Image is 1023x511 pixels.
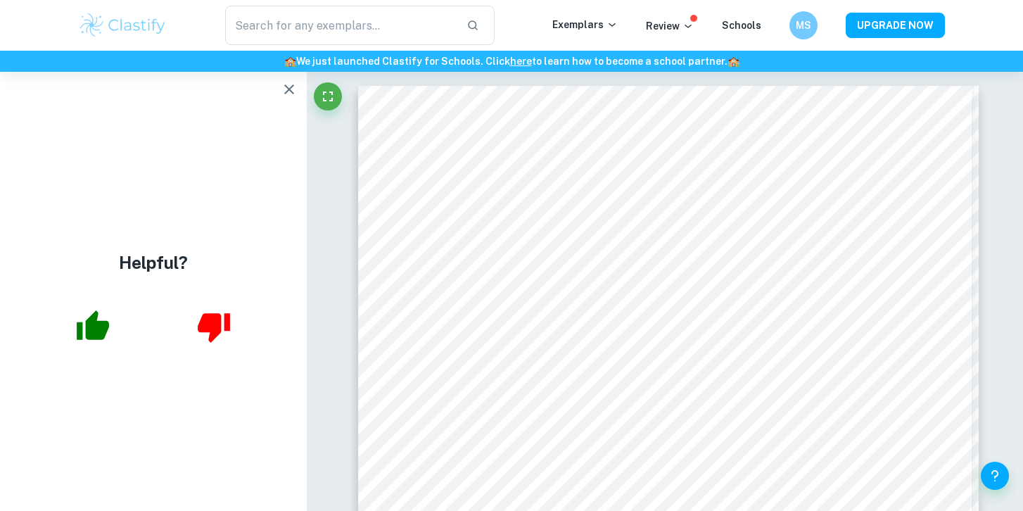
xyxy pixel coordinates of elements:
[727,56,739,67] span: 🏫
[722,20,761,31] a: Schools
[314,82,342,111] button: Fullscreen
[3,53,1020,69] h6: We just launched Clastify for Schools. Click to learn how to become a school partner.
[796,18,812,33] h6: MS
[119,250,188,275] h4: Helpful?
[846,13,945,38] button: UPGRADE NOW
[225,6,455,45] input: Search for any exemplars...
[981,462,1009,490] button: Help and Feedback
[510,56,532,67] a: here
[284,56,296,67] span: 🏫
[552,17,618,32] p: Exemplars
[789,11,818,39] button: MS
[646,18,694,34] p: Review
[78,11,167,39] img: Clastify logo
